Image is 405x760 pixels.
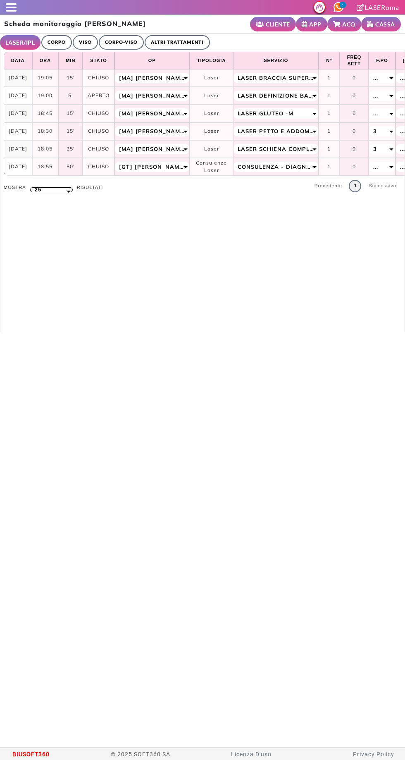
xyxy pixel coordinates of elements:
[145,35,210,50] a: ALTRI TRATTAMENTI
[119,109,185,118] span: [MA] [PERSON_NAME]
[99,35,144,50] a: CORPO-VISO
[349,180,361,192] a: 1
[32,140,58,158] td: 18:05
[340,140,369,158] td: 0
[400,73,405,82] span: ...
[373,127,377,136] span: 3
[4,158,32,176] td: [DATE]
[58,122,83,140] td: 15'
[83,52,114,69] th: Stato
[400,109,405,118] span: ...
[83,105,114,122] td: CHIUSO
[353,751,394,758] a: Privacy Policy
[4,87,32,105] td: [DATE]
[119,91,185,100] span: [MA] [PERSON_NAME]
[343,20,356,29] small: ACQ
[32,105,58,122] td: 18:45
[319,140,339,158] td: 1
[373,144,377,153] span: 3
[4,52,32,69] th: Data
[233,52,319,69] th: Servizio
[319,105,339,122] td: 1
[73,35,98,50] a: VISO
[4,69,32,87] td: [DATE]
[32,158,58,176] td: 18:55
[32,87,58,105] td: 19:00
[369,52,395,69] th: F.po
[238,73,314,82] span: Laser Braccia superiori
[190,87,233,105] td: Laser
[4,184,103,191] label: Mostra risultati
[319,52,339,69] th: N°
[119,127,185,136] span: [MA] [PERSON_NAME]
[364,180,401,192] a: Successivo
[83,122,114,140] td: CHIUSO
[83,158,114,176] td: CHIUSO
[266,20,291,29] small: CLIENTE
[340,87,369,105] td: 0
[190,122,233,140] td: Laser
[4,105,32,122] td: [DATE]
[119,144,185,153] span: [MA] [PERSON_NAME]
[310,20,322,29] small: APP
[190,105,233,122] td: Laser
[250,17,296,31] a: CLIENTE
[340,158,369,176] td: 0
[340,122,369,140] td: 0
[373,109,378,118] span: ...
[340,52,369,69] th: Freq sett
[119,162,185,171] span: [GT] [PERSON_NAME]
[58,105,83,122] td: 15'
[32,69,58,87] td: 19:05
[319,69,339,87] td: 1
[190,52,233,69] th: Tipologia
[376,20,395,29] small: CASSA
[119,73,185,82] span: [MA] [PERSON_NAME]
[400,91,405,100] span: ...
[296,17,327,31] a: APP
[58,158,83,176] td: 50'
[238,162,314,171] span: CONSULENZA - DIAGNOSI
[400,127,405,136] span: ...
[190,140,233,158] td: Laser
[58,52,83,69] th: min
[58,140,83,158] td: 25'
[340,69,369,87] td: 0
[35,185,41,194] span: 25
[83,87,114,105] td: APERTO
[310,180,348,192] a: Precedente
[83,140,114,158] td: CHIUSO
[373,91,378,100] span: ...
[4,122,32,140] td: [DATE]
[231,751,272,758] a: Licenza D'uso
[357,4,364,11] i: Clicca per andare alla pagina di firma
[373,73,378,82] span: ...
[238,144,314,153] span: Laser Schiena completa (Con deltoidi)
[32,122,58,140] td: 18:30
[32,52,58,69] th: ora
[190,69,233,87] td: Laser
[361,17,401,31] a: CASSA
[41,35,72,50] a: CORPO
[238,91,314,100] span: Laser DEFINIZIONE Barba (Zigomo + Collo) -M
[238,109,293,118] span: Laser GLUTEO -M
[319,158,339,176] td: 1
[373,162,378,171] span: ...
[58,87,83,105] td: 5'
[327,17,361,31] a: ACQ
[114,52,190,69] th: Op
[400,144,405,153] span: ...
[319,87,339,105] td: 1
[400,162,405,171] span: ...
[4,140,32,158] td: [DATE]
[190,158,233,176] td: Consulenze Laser
[340,105,369,122] td: 0
[238,127,314,136] span: Laser Petto e Addome -M
[357,3,399,11] a: LASERoma
[4,20,146,28] h2: Scheda monitoraggio [PERSON_NAME]
[319,122,339,140] td: 1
